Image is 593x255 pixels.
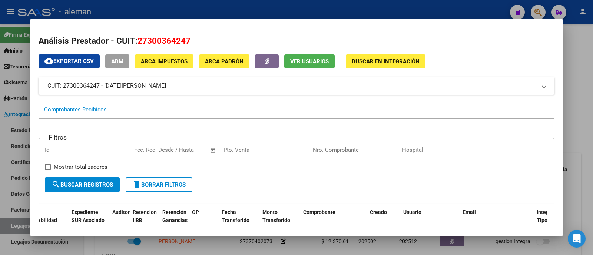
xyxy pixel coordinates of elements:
span: Email [463,209,476,215]
datatable-header-cell: Usuario [400,204,460,237]
span: Expediente SUR Asociado [72,209,105,224]
span: Monto Transferido [262,209,290,224]
span: Fecha Transferido [222,209,249,224]
mat-expansion-panel-header: CUIT: 27300364247 - [DATE][PERSON_NAME] [39,77,554,95]
button: Ver Usuarios [284,54,335,68]
button: Exportar CSV [39,54,100,68]
span: Integracion Tipo Archivo [537,209,566,224]
datatable-header-cell: Monto Transferido [259,204,300,237]
button: Buscar en Integración [346,54,425,68]
span: OP [192,209,199,215]
span: Retención Ganancias [162,209,188,224]
span: ARCA Padrón [205,58,244,65]
span: Borrar Filtros [132,181,186,188]
h3: Filtros [45,132,70,142]
span: Creado [370,209,387,215]
span: Usuario [403,209,421,215]
button: ABM [105,54,129,68]
span: Retencion IIBB [133,209,157,224]
span: Doc Trazabilidad [27,209,57,224]
button: Buscar Registros [45,177,120,192]
input: Fecha inicio [134,147,164,153]
datatable-header-cell: OP [189,204,219,237]
datatable-header-cell: Doc Trazabilidad [24,204,69,237]
span: Buscar Registros [52,181,113,188]
span: 27300364247 [138,36,191,46]
mat-icon: cloud_download [44,56,53,65]
datatable-header-cell: Email [460,204,534,237]
button: ARCA Padrón [199,54,249,68]
span: Auditoria [112,209,134,215]
datatable-header-cell: Retención Ganancias [159,204,189,237]
span: Comprobante [303,209,335,215]
mat-icon: search [52,180,60,189]
span: ABM [111,58,123,65]
datatable-header-cell: Creado [367,204,400,237]
span: Buscar en Integración [352,58,420,65]
datatable-header-cell: Integracion Tipo Archivo [534,204,574,237]
datatable-header-cell: Comprobante [300,204,367,237]
mat-icon: delete [132,180,141,189]
button: Open calendar [209,146,218,155]
div: Open Intercom Messenger [568,230,586,248]
button: Borrar Filtros [126,177,192,192]
datatable-header-cell: Expediente SUR Asociado [69,204,109,237]
mat-panel-title: CUIT: 27300364247 - [DATE][PERSON_NAME] [47,81,537,90]
button: ARCA Impuestos [135,54,193,68]
span: Ver Usuarios [290,58,329,65]
span: Mostrar totalizadores [54,162,107,171]
datatable-header-cell: Fecha Transferido [219,204,259,237]
div: Comprobantes Recibidos [44,105,107,114]
datatable-header-cell: Retencion IIBB [130,204,159,237]
span: Exportar CSV [44,58,94,64]
input: Fecha fin [171,147,207,153]
span: ARCA Impuestos [141,58,188,65]
h2: Análisis Prestador - CUIT: [39,35,554,47]
datatable-header-cell: Auditoria [109,204,130,237]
